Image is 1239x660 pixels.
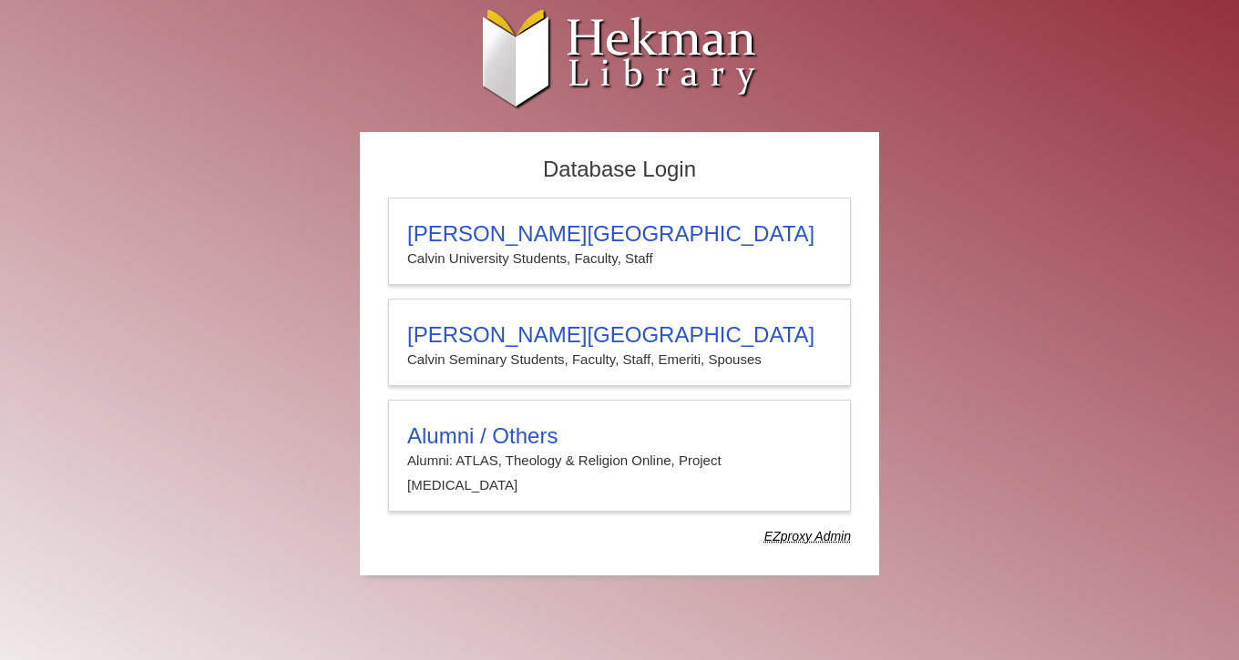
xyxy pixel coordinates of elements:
[407,423,832,449] h3: Alumni / Others
[379,151,860,188] h2: Database Login
[407,322,832,348] h3: [PERSON_NAME][GEOGRAPHIC_DATA]
[407,348,832,371] p: Calvin Seminary Students, Faculty, Staff, Emeriti, Spouses
[407,221,832,247] h3: [PERSON_NAME][GEOGRAPHIC_DATA]
[407,449,832,497] p: Alumni: ATLAS, Theology & Religion Online, Project [MEDICAL_DATA]
[388,299,851,386] a: [PERSON_NAME][GEOGRAPHIC_DATA]Calvin Seminary Students, Faculty, Staff, Emeriti, Spouses
[388,198,851,285] a: [PERSON_NAME][GEOGRAPHIC_DATA]Calvin University Students, Faculty, Staff
[764,529,851,543] dfn: Use Alumni login
[407,423,832,497] summary: Alumni / OthersAlumni: ATLAS, Theology & Religion Online, Project [MEDICAL_DATA]
[407,247,832,270] p: Calvin University Students, Faculty, Staff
